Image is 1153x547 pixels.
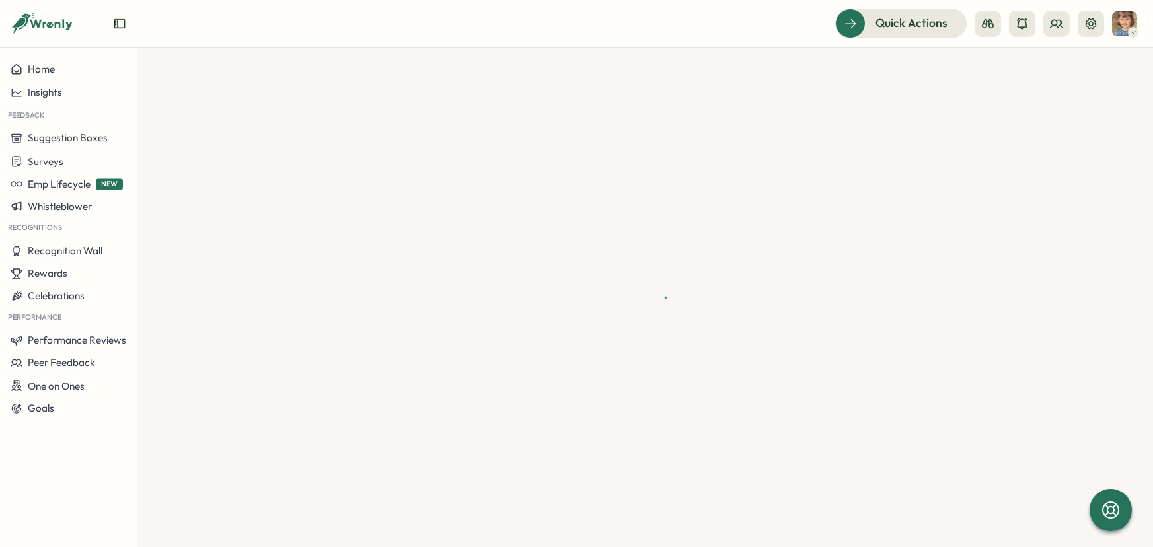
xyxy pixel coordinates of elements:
[28,86,62,98] span: Insights
[28,334,126,346] span: Performance Reviews
[28,155,63,168] span: Surveys
[28,267,67,279] span: Rewards
[113,17,126,30] button: Expand sidebar
[28,178,91,190] span: Emp Lifecycle
[28,379,85,392] span: One on Ones
[28,402,54,414] span: Goals
[28,356,95,369] span: Peer Feedback
[835,9,967,38] button: Quick Actions
[28,244,102,257] span: Recognition Wall
[96,178,123,190] span: NEW
[875,15,948,32] span: Quick Actions
[28,289,85,302] span: Celebrations
[28,132,108,145] span: Suggestion Boxes
[28,63,55,75] span: Home
[28,200,92,213] span: Whistleblower
[1112,11,1137,36] img: Jane Lapthorne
